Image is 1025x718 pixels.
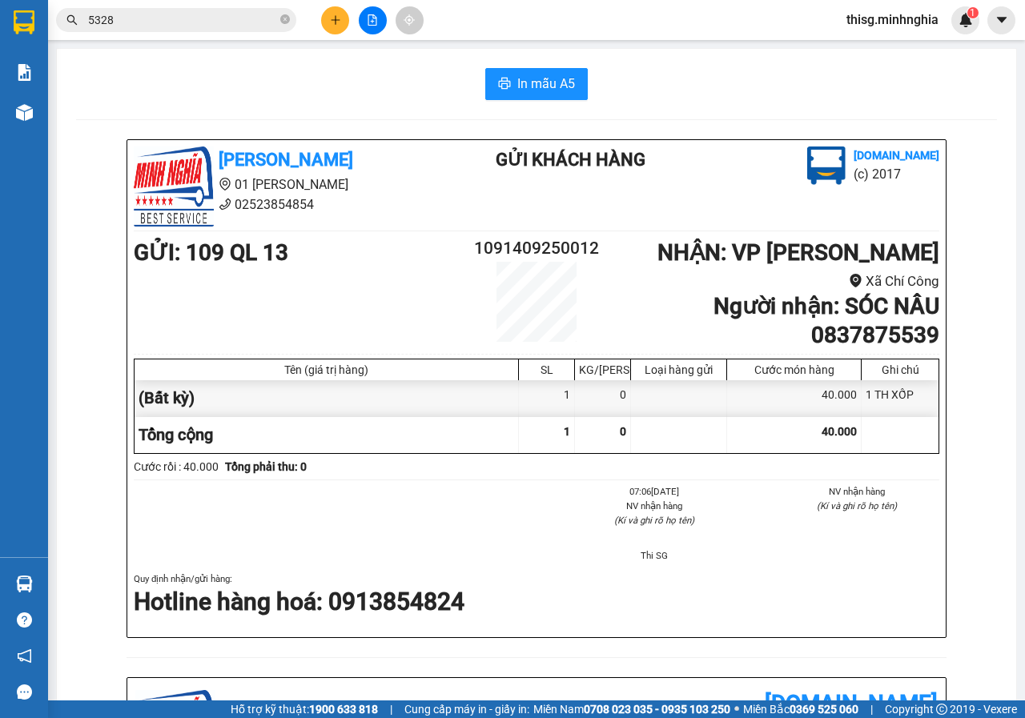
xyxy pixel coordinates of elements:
span: aim [404,14,415,26]
div: 0 [575,380,631,416]
i: (Kí và ghi rõ họ tên) [614,515,694,526]
input: Tìm tên, số ĐT hoặc mã đơn [88,11,277,29]
li: NV nhận hàng [775,484,940,499]
div: KG/[PERSON_NAME] [579,363,626,376]
button: file-add [359,6,387,34]
span: Miền Bắc [743,700,858,718]
span: printer [498,77,511,92]
span: search [66,14,78,26]
span: 0 [620,425,626,438]
b: Gửi khách hàng [496,150,645,170]
b: NHẬN : VP [PERSON_NAME] [657,239,939,266]
img: logo.jpg [134,146,214,227]
h2: 1091409250012 [469,235,604,262]
span: message [17,684,32,700]
span: Cung cấp máy in - giấy in: [404,700,529,718]
b: [DOMAIN_NAME] [854,149,939,162]
span: Tổng cộng [139,425,213,444]
button: plus [321,6,349,34]
li: 01 [PERSON_NAME] [134,174,432,195]
b: GỬI : 109 QL 13 [134,239,288,266]
span: caret-down [995,13,1009,27]
img: icon-new-feature [959,13,973,27]
li: NV nhận hàng [572,499,737,513]
span: environment [849,274,862,287]
div: Quy định nhận/gửi hàng : [134,572,939,619]
span: phone [219,198,231,211]
button: printerIn mẫu A5 [485,68,588,100]
div: 1 TH XỐP [862,380,939,416]
span: Miền Nam [533,700,730,718]
span: plus [330,14,341,26]
div: Ghi chú [866,363,935,376]
div: SL [523,363,570,376]
span: copyright [936,704,947,715]
li: (c) 2017 [854,164,939,184]
b: [PERSON_NAME] [219,150,353,170]
div: 40.000 [727,380,862,416]
div: Cước món hàng [731,363,857,376]
div: Cước rồi : 40.000 [134,458,219,475]
span: 40.000 [822,425,857,438]
img: warehouse-icon [16,104,33,121]
span: ⚪️ [734,706,739,712]
span: Hỗ trợ kỹ thuật: [231,700,378,718]
strong: Hotline hàng hoá: 0913854824 [134,588,464,616]
sup: 1 [967,7,979,18]
span: question-circle [17,612,32,628]
b: Người nhận : SÓC NÂU 0837875539 [713,293,939,348]
strong: 0369 525 060 [790,703,858,716]
span: close-circle [280,13,290,28]
span: close-circle [280,14,290,24]
span: 1 [970,7,975,18]
div: 1 [519,380,575,416]
img: logo.jpg [807,146,846,185]
img: warehouse-icon [16,576,33,592]
strong: 1900 633 818 [309,703,378,716]
span: thisg.minhnghia [834,10,951,30]
span: 1 [564,425,570,438]
button: caret-down [987,6,1015,34]
li: Thi SG [572,548,737,563]
strong: 0708 023 035 - 0935 103 250 [584,703,730,716]
span: notification [17,648,32,664]
div: Loại hàng gửi [635,363,722,376]
b: Tổng phải thu: 0 [225,460,307,473]
div: Tên (giá trị hàng) [139,363,514,376]
li: Xã Chí Công [604,271,939,292]
div: (Bất kỳ) [135,380,519,416]
span: environment [219,178,231,191]
span: file-add [367,14,378,26]
b: [DOMAIN_NAME] [765,690,938,716]
i: (Kí và ghi rõ họ tên) [817,500,897,511]
img: solution-icon [16,64,33,81]
button: aim [396,6,424,34]
li: 07:06[DATE] [572,484,737,499]
li: 02523854854 [134,195,432,215]
span: In mẫu A5 [517,74,575,94]
span: | [870,700,873,718]
img: logo-vxr [14,10,34,34]
span: | [390,700,392,718]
